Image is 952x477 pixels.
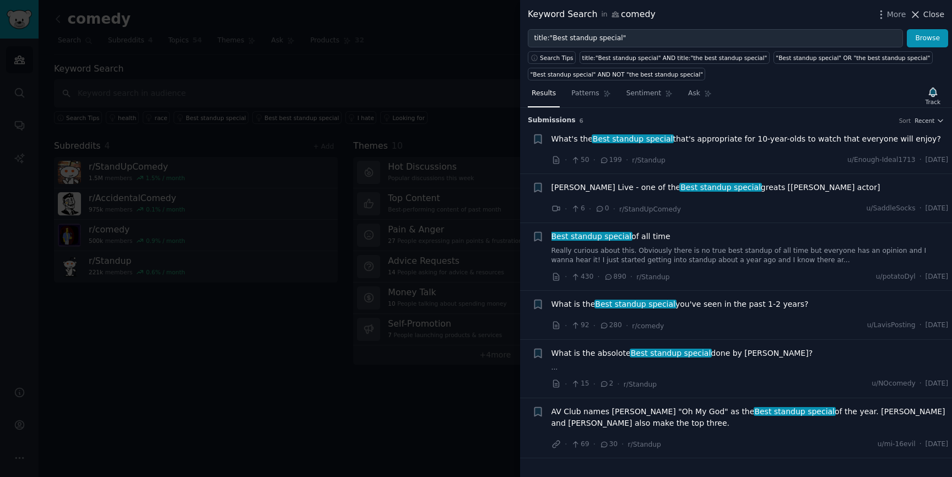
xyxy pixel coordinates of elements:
a: What is the absoloteBest standup specialdone by [PERSON_NAME]? [551,348,813,359]
span: Ask [688,89,700,99]
span: · [593,154,596,166]
span: · [593,438,596,450]
button: Search Tips [528,51,576,64]
div: Keyword Search comedy [528,8,656,21]
span: · [626,154,628,166]
span: of all time [551,231,670,242]
a: "Best standup special" AND NOT "the best standup special" [528,68,705,80]
span: Best standup special [594,300,677,308]
span: [DATE] [926,272,948,282]
span: · [919,440,922,449]
span: · [626,320,628,332]
span: r/Standup [636,273,669,281]
span: Search Tips [540,54,574,62]
a: Best standup specialof all time [551,231,670,242]
div: Track [926,98,940,106]
span: 50 [571,155,589,165]
span: r/Standup [628,441,661,448]
span: Results [532,89,556,99]
span: AV Club names [PERSON_NAME] "Oh My God" as the of the year. [PERSON_NAME] and [PERSON_NAME] also ... [551,406,949,429]
span: [DATE] [926,155,948,165]
span: 92 [571,321,589,330]
a: Results [528,85,560,107]
span: Submission s [528,116,576,126]
span: · [919,155,922,165]
span: 0 [595,204,609,214]
span: r/Standup [632,156,665,164]
span: 69 [571,440,589,449]
span: [DATE] [926,440,948,449]
a: "Best standup special" OR "the best standup special" [773,51,933,64]
span: 890 [604,272,626,282]
span: 430 [571,272,593,282]
span: 199 [599,155,622,165]
a: AV Club names [PERSON_NAME] "Oh My God" as theBest standup specialof the year. [PERSON_NAME] and ... [551,406,949,429]
span: What's the that's appropriate for 10-year-olds to watch that everyone will enjoy? [551,133,941,145]
a: Ask [684,85,716,107]
div: title:"Best standup special" AND title:"the best standup special" [582,54,767,62]
a: [PERSON_NAME] Live - one of theBest standup specialgreats [[PERSON_NAME] actor] [551,182,880,193]
span: u/SaddleSocks [867,204,916,214]
span: · [593,320,596,332]
button: Close [910,9,944,20]
span: · [593,378,596,390]
span: Best standup special [592,134,674,143]
span: More [887,9,906,20]
a: Sentiment [623,85,677,107]
span: · [617,378,619,390]
input: Try a keyword related to your business [528,29,903,48]
span: What is the you've seen in the past 1-2 years? [551,299,809,310]
span: · [565,378,567,390]
span: u/LavisPosting [867,321,916,330]
span: Recent [915,117,934,124]
a: Patterns [567,85,614,107]
span: · [630,271,632,283]
span: [DATE] [926,204,948,214]
span: Best standup special [754,407,836,416]
span: · [621,438,624,450]
span: [DATE] [926,379,948,389]
div: "Best standup special" OR "the best standup special" [776,54,930,62]
span: r/StandUpComedy [619,205,681,213]
div: "Best standup special" AND NOT "the best standup special" [531,71,703,78]
span: · [919,204,922,214]
span: 6 [571,204,585,214]
span: · [589,203,591,215]
span: u/NOcomedy [872,379,915,389]
span: Best standup special [630,349,712,357]
span: · [613,203,615,215]
span: · [565,438,567,450]
span: · [919,379,922,389]
span: · [565,271,567,283]
span: · [565,320,567,332]
button: Browse [907,29,948,48]
span: 6 [580,117,583,124]
span: 2 [599,379,613,389]
span: u/mi-16evil [878,440,916,449]
span: [PERSON_NAME] Live - one of the greats [[PERSON_NAME] actor] [551,182,880,193]
a: Really curious about this. Obviously there is no true best standup of all time but everyone has a... [551,246,949,265]
span: u/potatoDyl [876,272,916,282]
span: Patterns [571,89,599,99]
span: Close [923,9,944,20]
button: More [875,9,906,20]
a: What's theBest standup specialthat's appropriate for 10-year-olds to watch that everyone will enjoy? [551,133,941,145]
span: Best standup special [550,232,632,241]
a: title:"Best standup special" AND title:"the best standup special" [580,51,770,64]
div: Sort [899,117,911,124]
span: 30 [599,440,618,449]
a: What is theBest standup specialyou've seen in the past 1-2 years? [551,299,809,310]
button: Recent [915,117,944,124]
span: 15 [571,379,589,389]
span: · [565,203,567,215]
span: Sentiment [626,89,661,99]
span: What is the absolote done by [PERSON_NAME]? [551,348,813,359]
span: · [919,321,922,330]
span: · [919,272,922,282]
span: r/Standup [624,381,657,388]
span: r/comedy [632,322,664,330]
span: in [601,10,607,20]
span: Best standup special [679,183,761,192]
a: ... [551,363,949,373]
span: · [597,271,599,283]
